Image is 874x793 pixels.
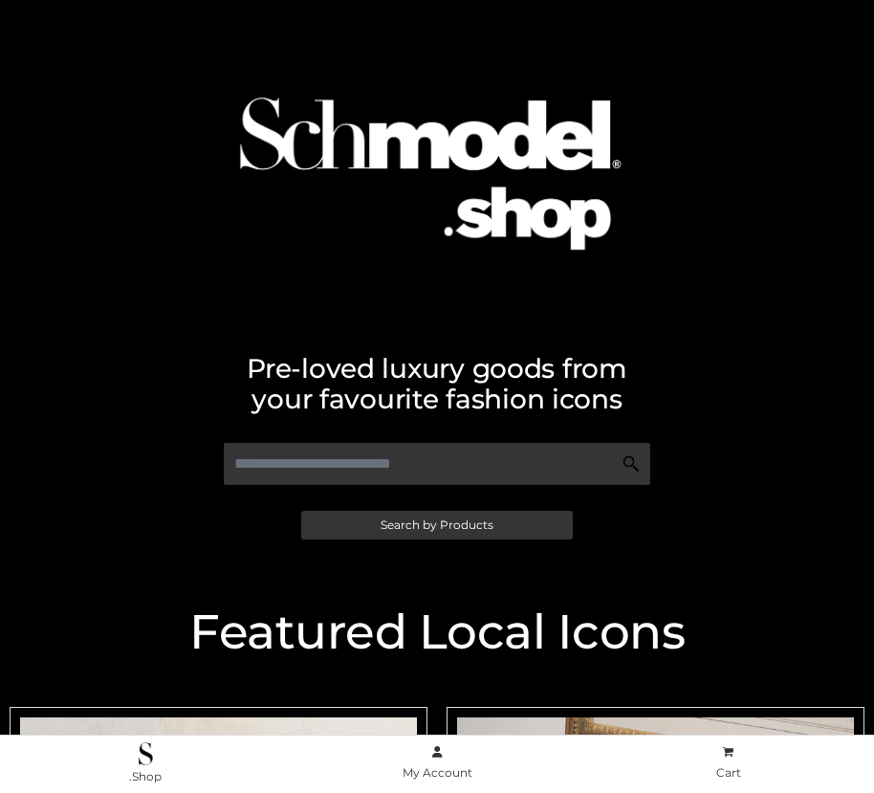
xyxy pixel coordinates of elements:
[403,765,472,780] span: My Account
[301,511,573,540] a: Search by Products
[582,741,874,784] a: Cart
[292,741,583,784] a: My Account
[622,454,641,474] img: Search Icon
[139,742,153,765] img: .Shop
[10,353,864,414] h2: Pre-loved luxury goods from your favourite fashion icons
[716,765,741,780] span: Cart
[381,519,493,531] span: Search by Products
[129,769,162,783] span: .Shop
